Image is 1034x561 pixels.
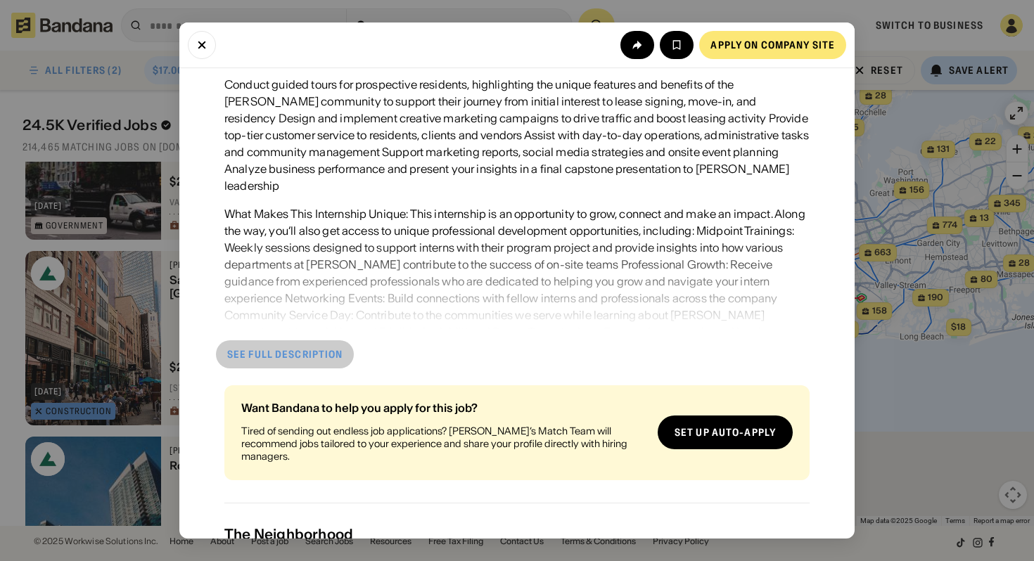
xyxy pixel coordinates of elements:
div: Tired of sending out endless job applications? [PERSON_NAME]’s Match Team will recommend jobs tai... [241,425,646,463]
button: Close [188,31,216,59]
div: What Makes This Internship Unique: This internship is an opportunity to grow, connect and make an... [224,205,810,357]
div: Want Bandana to help you apply for this job? [241,402,646,413]
div: Set up auto-apply [675,427,776,437]
div: The Neighborhood [224,526,810,543]
div: Apply on company site [710,40,835,50]
div: See full description [227,349,343,359]
div: Conduct guided tours for prospective residents, highlighting the unique features and benefits of ... [224,76,810,194]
